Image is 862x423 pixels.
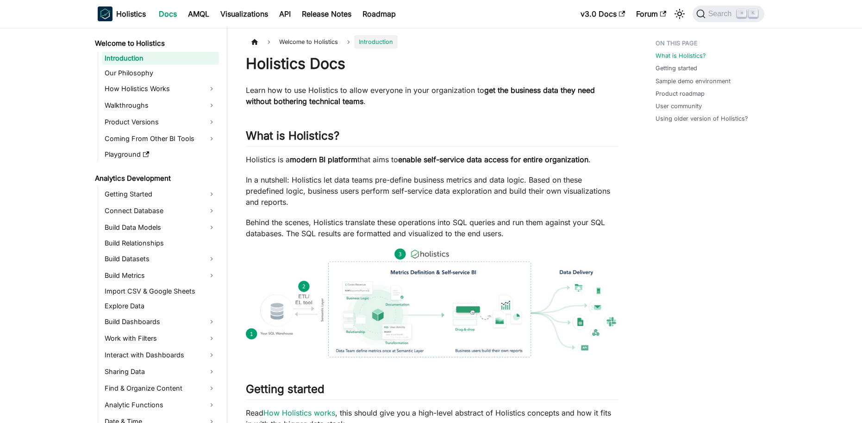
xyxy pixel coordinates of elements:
[102,67,219,80] a: Our Philosophy
[102,148,219,161] a: Playground
[656,51,706,60] a: What is Holistics?
[631,6,672,21] a: Forum
[102,398,219,412] a: Analytic Functions
[182,6,215,21] a: AMQL
[102,81,219,96] a: How Holistics Works
[92,37,219,50] a: Welcome to Holistics
[102,187,219,202] a: Getting Started
[656,114,748,123] a: Using older version of Holistics?
[102,251,219,266] a: Build Datasets
[749,9,758,18] kbd: K
[246,35,263,49] a: Home page
[102,314,219,329] a: Build Dashboards
[98,6,146,21] a: HolisticsHolistics
[215,6,274,21] a: Visualizations
[354,35,398,49] span: Introduction
[102,348,219,362] a: Interact with Dashboards
[102,300,219,313] a: Explore Data
[656,102,702,110] a: User community
[88,28,227,423] nav: Docs sidebar
[246,174,618,208] p: In a nutshell: Holistics let data teams pre-define business metrics and data logic. Based on thes...
[656,77,731,86] a: Sample demo environment
[102,115,219,129] a: Product Versions
[246,129,618,147] h2: What is Holistics?
[263,408,335,417] a: How Holistics works
[737,9,746,18] kbd: ⌘
[246,55,618,73] h1: Holistics Docs
[102,203,219,218] a: Connect Database
[98,6,112,21] img: Holistics
[656,89,705,98] a: Product roadmap
[274,6,296,21] a: API
[116,8,146,19] b: Holistics
[246,217,618,239] p: Behind the scenes, Holistics translate these operations into SQL queries and run them against you...
[246,85,618,107] p: Learn how to use Holistics to allow everyone in your organization to .
[153,6,182,21] a: Docs
[246,35,618,49] nav: Breadcrumbs
[693,6,764,22] button: Search (Command+K)
[102,331,219,346] a: Work with Filters
[246,248,618,357] img: How Holistics fits in your Data Stack
[398,155,588,164] strong: enable self-service data access for entire organization
[246,382,618,400] h2: Getting started
[102,52,219,65] a: Introduction
[102,285,219,298] a: Import CSV & Google Sheets
[246,154,618,165] p: Holistics is a that aims to .
[102,364,219,379] a: Sharing Data
[656,64,697,73] a: Getting started
[575,6,631,21] a: v3.0 Docs
[275,35,343,49] span: Welcome to Holistics
[296,6,357,21] a: Release Notes
[92,172,219,185] a: Analytics Development
[102,268,219,283] a: Build Metrics
[672,6,687,21] button: Switch between dark and light mode (currently light mode)
[102,220,219,235] a: Build Data Models
[102,98,219,113] a: Walkthroughs
[102,381,219,396] a: Find & Organize Content
[357,6,401,21] a: Roadmap
[102,237,219,250] a: Build Relationships
[290,155,357,164] strong: modern BI platform
[102,131,219,146] a: Coming From Other BI Tools
[706,10,737,18] span: Search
